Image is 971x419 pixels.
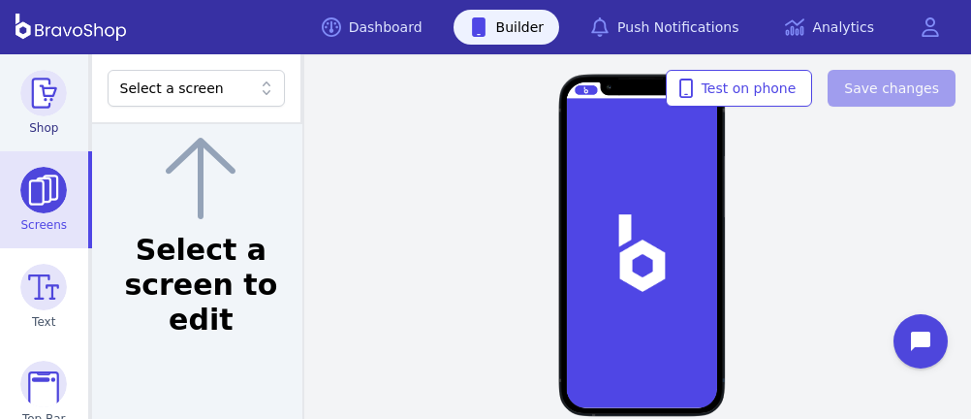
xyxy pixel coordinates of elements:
a: Push Notifications [575,10,754,45]
span: Save changes [844,79,939,98]
span: Screens [21,217,68,233]
span: Test on phone [682,79,797,98]
div: Select a screen [120,79,253,98]
button: Test on phone [666,70,813,107]
a: Builder [454,10,560,45]
a: Analytics [769,10,890,45]
span: Text [32,314,55,330]
h2: Select a screen to edit [115,233,288,338]
button: Save changes [828,70,955,107]
span: Shop [29,120,58,136]
img: BravoShop [16,14,126,41]
a: Dashboard [306,10,438,45]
